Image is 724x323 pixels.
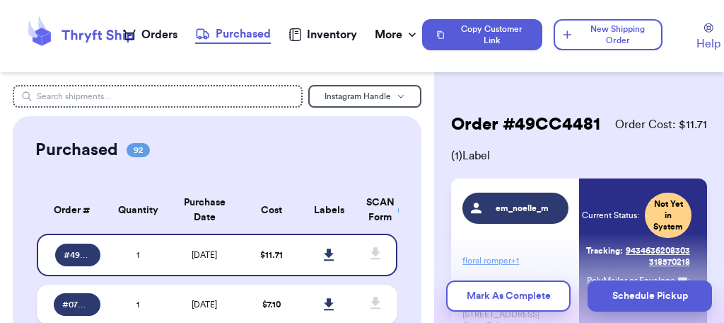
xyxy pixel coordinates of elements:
h2: Order # 49CC4481 [451,113,600,136]
button: Mark As Complete [446,280,571,312]
span: Instagram Handle [325,92,391,101]
a: Help [696,23,720,52]
button: Schedule Pickup [588,280,712,312]
span: Help [696,35,720,52]
th: Labels [300,187,358,234]
span: + 1 [511,256,519,265]
th: Quantity [109,187,167,234]
th: Order # [37,187,109,234]
div: SCAN Form [366,195,380,225]
div: More [375,26,419,43]
span: ( 1 ) Label [451,147,707,164]
span: # 07D9652B [62,299,92,310]
span: $ 11.71 [260,251,283,259]
button: New Shipping Order [554,19,662,50]
h2: Purchased [35,139,118,161]
span: Tracking: [586,245,623,256]
div: Purchased [195,25,271,42]
span: Current Status: [582,210,639,221]
span: [DATE] [192,300,217,309]
button: Instagram Handle [308,85,421,108]
a: Tracking:9434636208303318570218 [582,239,690,273]
span: 92 [127,143,150,157]
a: Inventory [288,26,357,43]
span: Not Yet in System [653,198,683,232]
th: Purchase Date [167,187,243,234]
button: Copy Customer Link [422,19,542,50]
span: # 49CC4481 [64,249,92,261]
span: Order Cost: $ 11.71 [615,116,707,133]
input: Search shipments... [13,85,303,108]
span: $ 7.10 [262,300,281,309]
span: em_noelle_m [489,203,556,214]
a: Orders [124,26,177,43]
span: [DATE] [192,251,217,259]
p: floral romper [462,249,571,272]
th: Cost [243,187,300,234]
span: 1 [136,251,139,259]
span: 1 [136,300,139,309]
a: Purchased [195,25,271,44]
